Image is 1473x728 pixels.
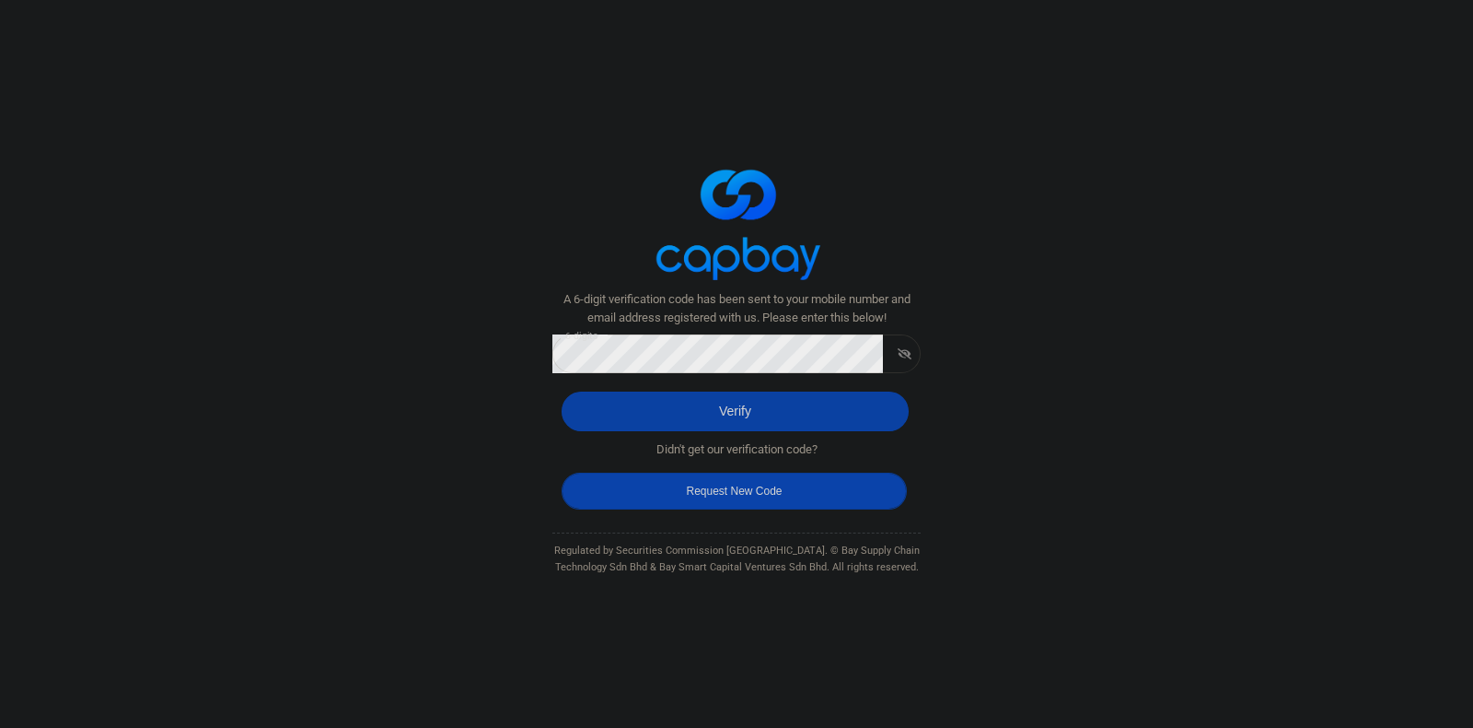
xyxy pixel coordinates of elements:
[552,543,921,575] div: Regulated by Securities Commission [GEOGRAPHIC_DATA]. © Bay Supply Chain Technology Sdn Bhd & Bay...
[565,329,597,343] label: 6-digits
[562,473,907,510] button: Request New Code
[552,290,921,329] span: A 6-digit verification code has been sent to your mobile number and email address registered with...
[562,392,909,431] button: Verify
[644,153,829,290] img: logo
[656,440,818,460] span: Didn't get our verification code?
